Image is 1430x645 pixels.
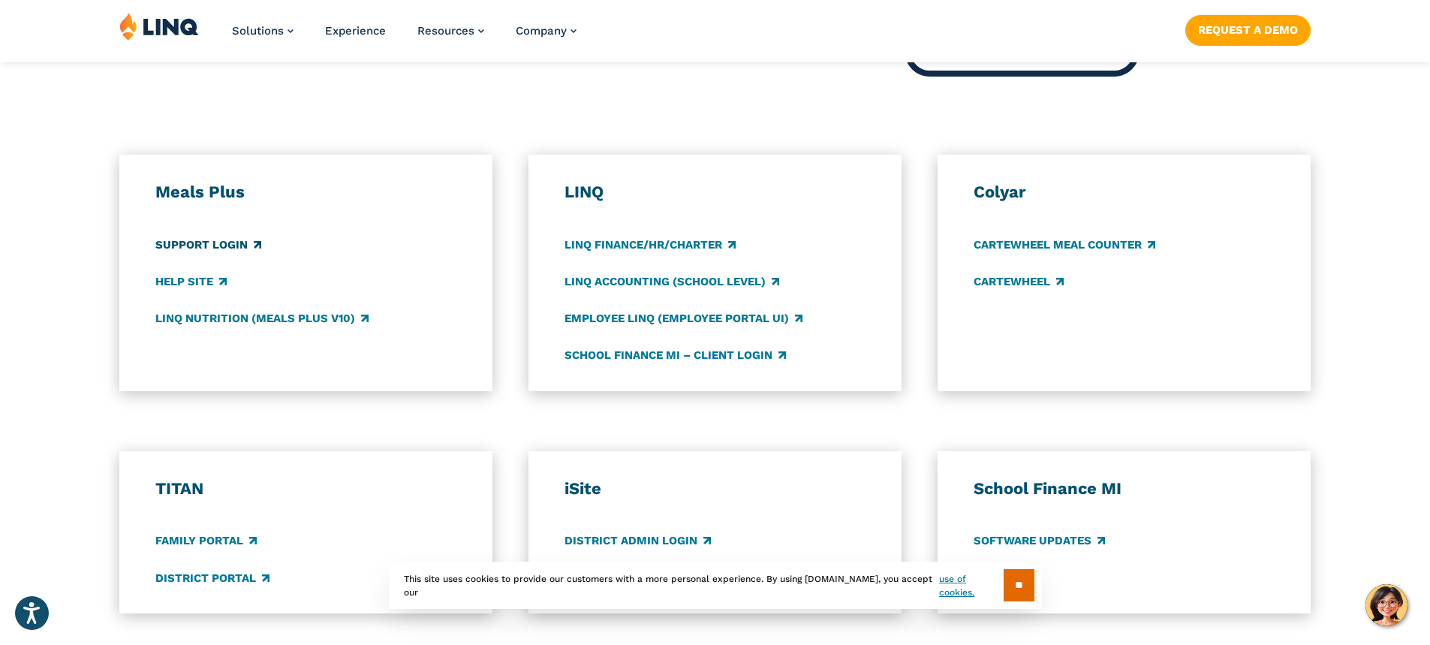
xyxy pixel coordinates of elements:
[232,24,294,38] a: Solutions
[325,24,386,38] a: Experience
[155,478,457,499] h3: TITAN
[974,533,1105,550] a: Software Updates
[564,273,779,290] a: LINQ Accounting (school level)
[564,533,711,550] a: District Admin Login
[155,237,261,253] a: Support Login
[974,478,1275,499] h3: School Finance MI
[939,572,1003,599] a: use of cookies.
[564,478,866,499] h3: iSite
[232,24,284,38] span: Solutions
[155,570,269,586] a: District Portal
[564,182,866,203] h3: LINQ
[564,237,736,253] a: LINQ Finance/HR/Charter
[155,273,227,290] a: Help Site
[564,347,786,363] a: School Finance MI – Client Login
[1185,12,1311,45] nav: Button Navigation
[155,533,257,550] a: Family Portal
[155,182,457,203] h3: Meals Plus
[516,24,567,38] span: Company
[389,562,1042,609] div: This site uses cookies to provide our customers with a more personal experience. By using [DOMAIN...
[417,24,474,38] span: Resources
[516,24,577,38] a: Company
[232,12,577,62] nav: Primary Navigation
[974,273,1064,290] a: CARTEWHEEL
[119,12,199,41] img: LINQ | K‑12 Software
[417,24,484,38] a: Resources
[155,310,369,327] a: LINQ Nutrition (Meals Plus v10)
[974,182,1275,203] h3: Colyar
[974,237,1155,253] a: CARTEWHEEL Meal Counter
[564,310,802,327] a: Employee LINQ (Employee Portal UI)
[1365,584,1407,626] button: Hello, have a question? Let’s chat.
[1185,15,1311,45] a: Request a Demo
